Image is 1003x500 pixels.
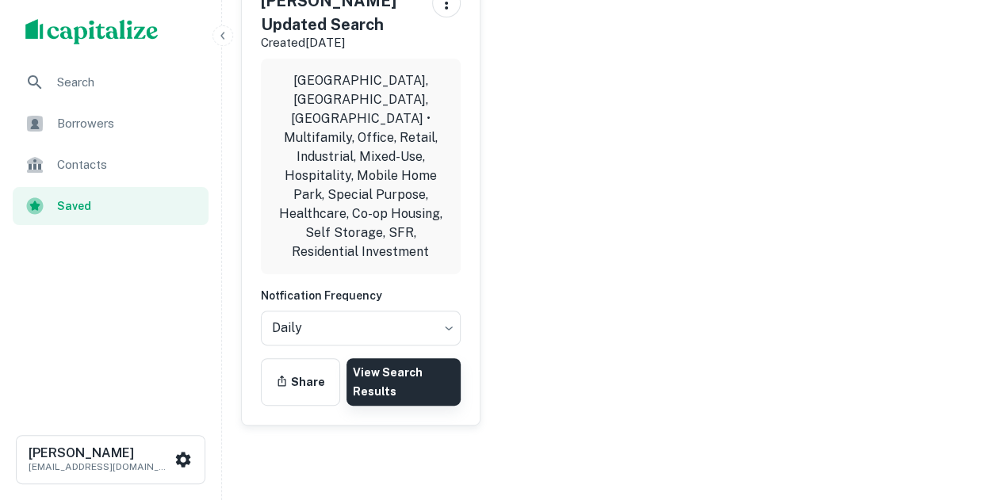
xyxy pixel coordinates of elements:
p: [EMAIL_ADDRESS][DOMAIN_NAME] [29,460,171,474]
button: [PERSON_NAME][EMAIL_ADDRESS][DOMAIN_NAME] [16,435,205,484]
iframe: Chat Widget [924,373,1003,449]
button: Share [261,358,340,406]
p: Created [DATE] [261,33,419,52]
div: Without label [261,306,461,350]
span: Search [57,73,199,92]
a: View Search Results [346,358,461,406]
h6: Notfication Frequency [261,287,461,304]
span: Contacts [57,155,199,174]
span: Borrowers [57,114,199,133]
a: Search [13,63,209,101]
p: [GEOGRAPHIC_DATA], [GEOGRAPHIC_DATA], [GEOGRAPHIC_DATA] • Multifamily, Office, Retail, Industrial... [274,71,448,261]
a: Saved [13,187,209,225]
a: Borrowers [13,105,209,143]
span: Saved [57,197,199,215]
img: capitalize-logo.png [25,19,159,44]
h6: [PERSON_NAME] [29,447,171,460]
a: Contacts [13,146,209,184]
